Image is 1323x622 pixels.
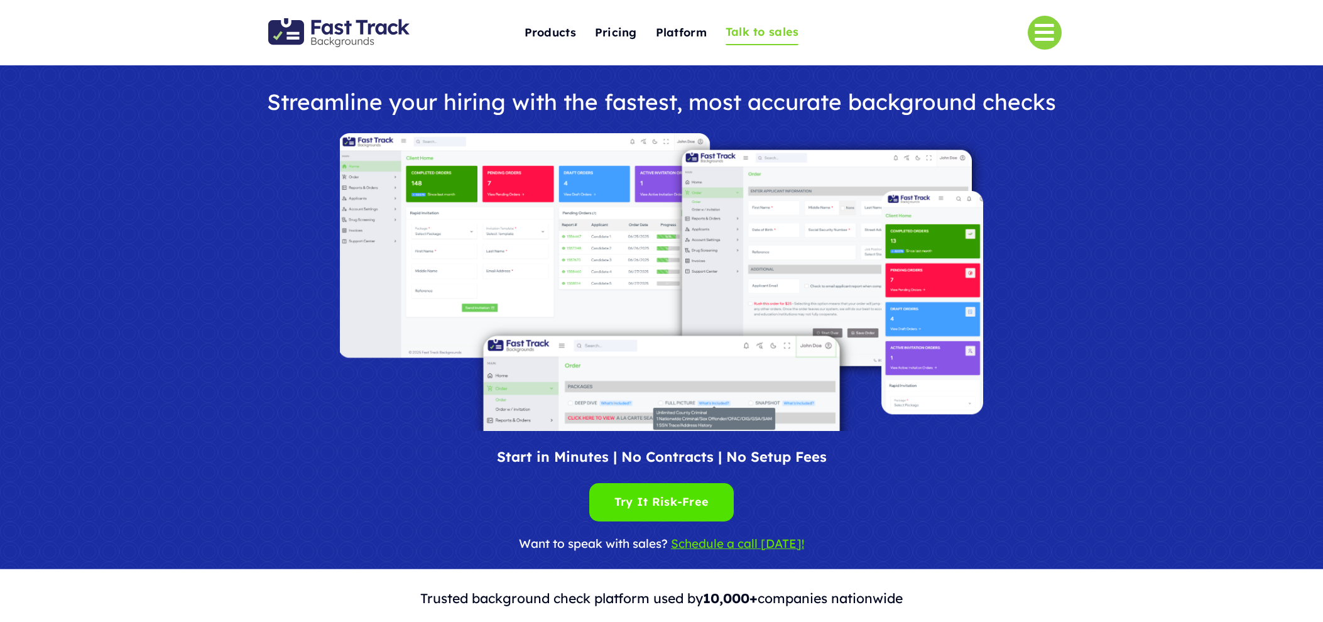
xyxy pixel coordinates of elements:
[1028,16,1062,50] a: Link to #
[758,590,903,606] span: companies nationwide
[268,17,410,30] a: Fast Track Backgrounds Logo
[497,448,827,466] span: Start in Minutes | No Contracts | No Setup Fees
[595,23,637,43] span: Pricing
[254,90,1070,114] h1: Streamline your hiring with the fastest, most accurate background checks
[671,536,804,551] a: Schedule a call [DATE]!
[462,1,862,64] nav: One Page
[525,23,576,43] span: Products
[595,19,637,46] a: Pricing
[703,590,758,606] b: 10,000+
[656,19,707,46] a: Platform
[589,483,734,521] a: Try It Risk-Free
[519,536,668,551] span: Want to speak with sales?
[268,18,410,47] img: Fast Track Backgrounds Logo
[726,23,799,42] span: Talk to sales
[656,23,707,43] span: Platform
[340,133,983,431] img: Fast Track Backgrounds Platform
[614,493,709,512] span: Try It Risk-Free
[420,590,703,606] span: Trusted background check platform used by
[726,20,799,46] a: Talk to sales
